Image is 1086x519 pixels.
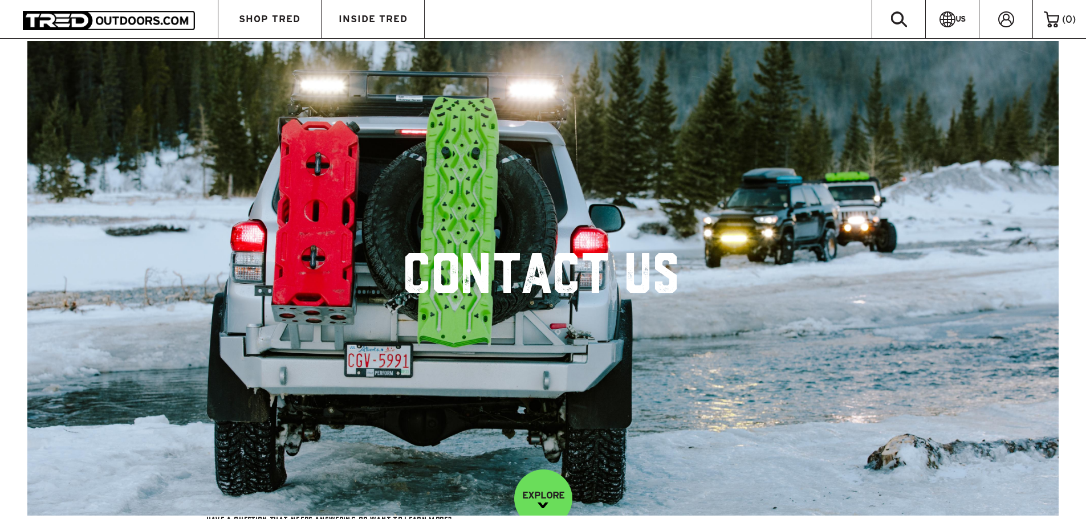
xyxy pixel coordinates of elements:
span: 0 [1065,14,1072,24]
h1: CONTACT US [405,253,681,304]
img: TRED Outdoors America [23,11,195,30]
span: SHOP TRED [239,14,300,24]
img: cart-icon [1044,11,1059,27]
img: down-image [538,502,548,508]
span: INSIDE TRED [339,14,408,24]
span: ( ) [1062,14,1076,24]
